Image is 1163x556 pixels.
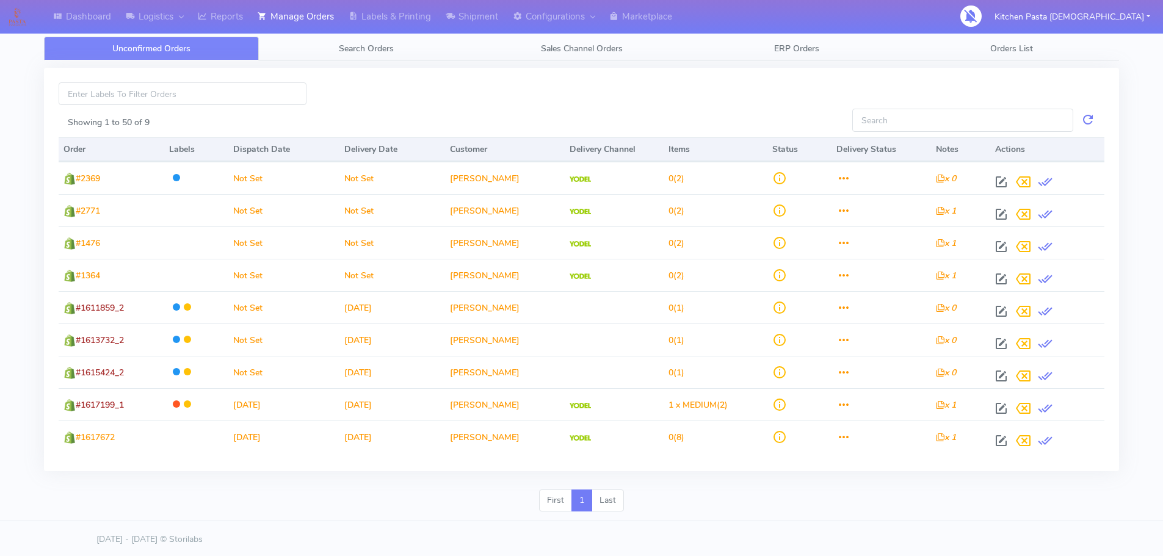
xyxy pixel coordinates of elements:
th: Notes [931,137,991,162]
span: #1617199_1 [76,399,124,411]
span: #1615424_2 [76,367,124,378]
i: x 0 [936,367,956,378]
td: [PERSON_NAME] [445,421,565,453]
td: [PERSON_NAME] [445,162,565,194]
span: #1617672 [76,431,115,443]
td: Not Set [228,194,339,226]
i: x 0 [936,173,956,184]
th: Actions [990,137,1104,162]
td: [PERSON_NAME] [445,323,565,356]
i: x 1 [936,399,956,411]
td: [DATE] [228,421,339,453]
td: [PERSON_NAME] [445,259,565,291]
label: Showing 1 to 50 of 9 [68,116,150,129]
span: Search Orders [339,43,394,54]
i: x 1 [936,431,956,443]
th: Customer [445,137,565,162]
span: Unconfirmed Orders [112,43,190,54]
span: #2369 [76,173,100,184]
span: 0 [668,270,673,281]
i: x 1 [936,205,956,217]
span: (8) [668,431,684,443]
th: Items [664,137,767,162]
td: Not Set [228,356,339,388]
input: Search [852,109,1073,131]
td: Not Set [228,323,339,356]
td: [DATE] [339,356,445,388]
span: 1 x MEDIUM [668,399,717,411]
span: Sales Channel Orders [541,43,623,54]
td: Not Set [339,162,445,194]
span: 0 [668,431,673,443]
th: Delivery Channel [565,137,664,162]
td: Not Set [339,259,445,291]
span: ERP Orders [774,43,819,54]
th: Dispatch Date [228,137,339,162]
a: 1 [571,489,592,511]
th: Status [767,137,831,162]
span: 0 [668,205,673,217]
span: 0 [668,334,673,346]
span: 0 [668,367,673,378]
i: x 0 [936,334,956,346]
img: Yodel [570,435,591,441]
span: (1) [668,367,684,378]
span: Orders List [990,43,1033,54]
td: Not Set [228,162,339,194]
span: (2) [668,205,684,217]
td: [PERSON_NAME] [445,388,565,421]
img: Yodel [570,403,591,409]
img: Yodel [570,241,591,247]
td: [DATE] [339,388,445,421]
span: 0 [668,173,673,184]
span: #1476 [76,237,100,249]
img: Yodel [570,209,591,215]
th: Delivery Status [831,137,930,162]
span: (2) [668,270,684,281]
th: Delivery Date [339,137,445,162]
td: [DATE] [339,421,445,453]
td: Not Set [228,226,339,259]
input: Enter Labels To Filter Orders [59,82,306,105]
img: Yodel [570,273,591,280]
th: Order [59,137,164,162]
td: Not Set [339,226,445,259]
td: [DATE] [228,388,339,421]
span: 0 [668,237,673,249]
td: Not Set [228,259,339,291]
td: [DATE] [339,291,445,323]
span: (1) [668,334,684,346]
td: Not Set [339,194,445,226]
td: [PERSON_NAME] [445,194,565,226]
span: (2) [668,237,684,249]
td: Not Set [228,291,339,323]
img: Yodel [570,176,591,182]
span: #1611859_2 [76,302,124,314]
th: Labels [164,137,228,162]
span: (2) [668,399,728,411]
td: [PERSON_NAME] [445,356,565,388]
i: x 0 [936,302,956,314]
button: Kitchen Pasta [DEMOGRAPHIC_DATA] [985,4,1159,29]
ul: Tabs [44,37,1119,60]
span: 0 [668,302,673,314]
i: x 1 [936,270,956,281]
span: #2771 [76,205,100,217]
td: [PERSON_NAME] [445,226,565,259]
td: [DATE] [339,323,445,356]
span: #1364 [76,270,100,281]
span: #1613732_2 [76,334,124,346]
span: (2) [668,173,684,184]
i: x 1 [936,237,956,249]
td: [PERSON_NAME] [445,291,565,323]
span: (1) [668,302,684,314]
